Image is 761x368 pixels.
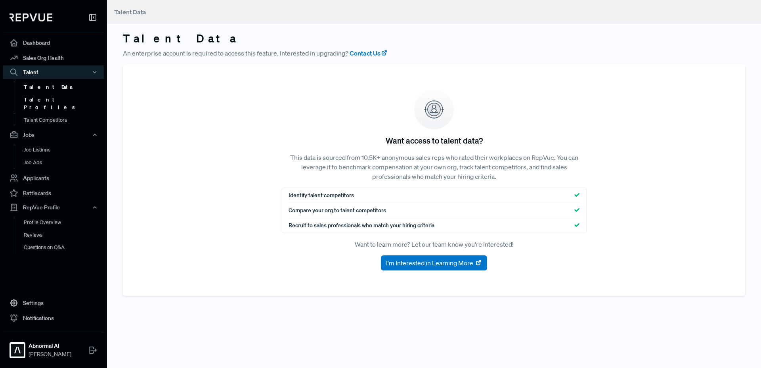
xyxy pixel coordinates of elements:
a: Talent Data [14,81,115,94]
h5: Want access to talent data? [386,136,483,145]
span: Identify talent competitors [289,191,354,199]
p: Want to learn more? Let our team know you're interested! [282,240,587,249]
span: Compare your org to talent competitors [289,206,386,215]
a: Questions on Q&A [14,241,115,254]
span: I'm Interested in Learning More [386,258,473,268]
img: RepVue [10,13,52,21]
h3: Talent Data [123,32,745,45]
a: Talent Competitors [14,114,115,126]
a: Abnormal AIAbnormal AI[PERSON_NAME] [3,332,104,362]
button: Talent [3,65,104,79]
span: Recruit to sales professionals who match your hiring criteria [289,221,434,230]
button: I'm Interested in Learning More [381,255,487,270]
a: Talent Profiles [14,94,115,114]
a: Applicants [3,171,104,186]
a: Profile Overview [14,216,115,229]
a: Sales Org Health [3,50,104,65]
a: Dashboard [3,35,104,50]
button: Jobs [3,128,104,142]
a: Battlecards [3,186,104,201]
img: Abnormal AI [11,344,24,356]
button: RepVue Profile [3,201,104,214]
a: Notifications [3,310,104,326]
strong: Abnormal AI [29,342,71,350]
span: Talent Data [114,8,146,16]
a: Job Ads [14,156,115,169]
p: This data is sourced from 10.5K+ anonymous sales reps who rated their workplaces on RepVue. You c... [282,153,587,181]
span: [PERSON_NAME] [29,350,71,358]
a: Reviews [14,229,115,241]
a: Contact Us [350,48,388,58]
p: An enterprise account is required to access this feature. Interested in upgrading? [123,48,745,58]
a: Job Listings [14,144,115,156]
a: Settings [3,295,104,310]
